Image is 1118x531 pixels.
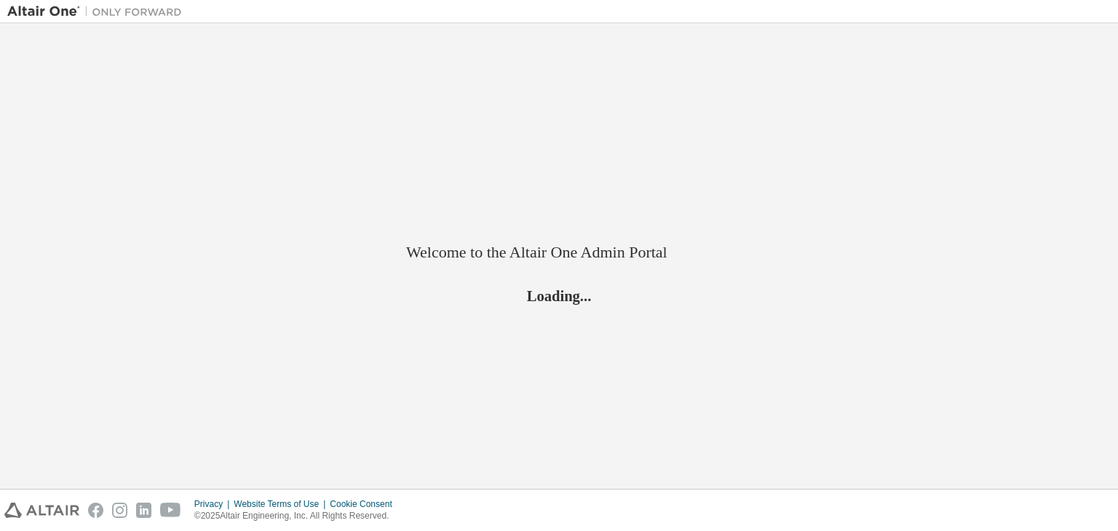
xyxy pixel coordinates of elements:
div: Website Terms of Use [234,498,330,510]
h2: Welcome to the Altair One Admin Portal [406,242,712,263]
img: Altair One [7,4,189,19]
div: Privacy [194,498,234,510]
h2: Loading... [406,287,712,306]
img: facebook.svg [88,503,103,518]
p: © 2025 Altair Engineering, Inc. All Rights Reserved. [194,510,401,522]
img: linkedin.svg [136,503,151,518]
img: altair_logo.svg [4,503,79,518]
img: youtube.svg [160,503,181,518]
img: instagram.svg [112,503,127,518]
div: Cookie Consent [330,498,400,510]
